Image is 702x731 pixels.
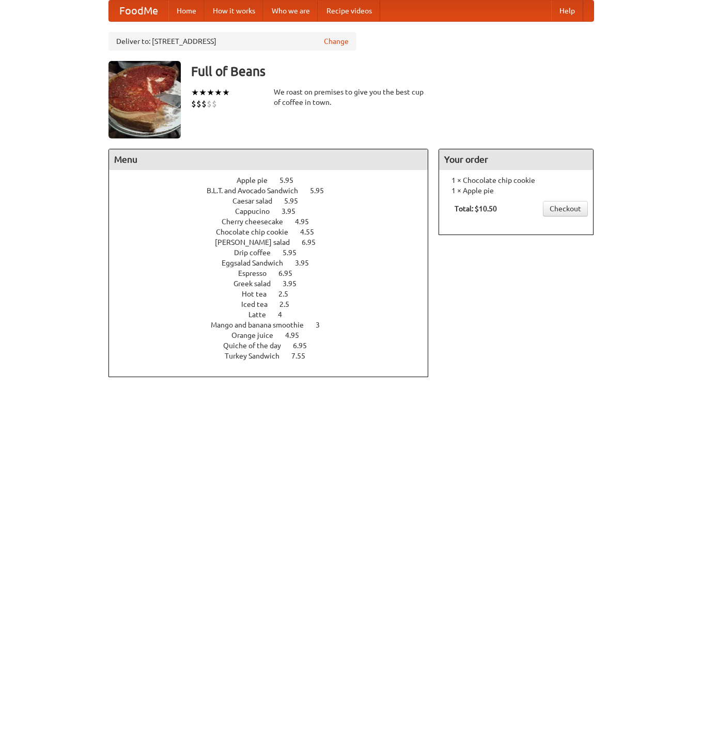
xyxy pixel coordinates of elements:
[207,98,212,110] li: $
[196,98,201,110] li: $
[241,300,278,308] span: Iced tea
[263,1,318,21] a: Who we are
[300,228,324,236] span: 4.55
[234,248,316,257] a: Drip coffee 5.95
[231,331,318,339] a: Orange juice 4.95
[237,176,313,184] a: Apple pie 5.95
[234,248,281,257] span: Drip coffee
[222,259,328,267] a: Eggsalad Sandwich 3.95
[283,279,307,288] span: 3.95
[316,321,330,329] span: 3
[201,98,207,110] li: $
[248,310,276,319] span: Latte
[207,186,308,195] span: B.L.T. and Avocado Sandwich
[237,176,278,184] span: Apple pie
[242,290,307,298] a: Hot tea 2.5
[248,310,301,319] a: Latte 4
[310,186,334,195] span: 5.95
[222,217,293,226] span: Cherry cheesecake
[302,238,326,246] span: 6.95
[238,269,311,277] a: Espresso 6.95
[212,98,217,110] li: $
[214,87,222,98] li: ★
[284,197,308,205] span: 5.95
[295,217,319,226] span: 4.95
[278,290,299,298] span: 2.5
[207,186,343,195] a: B.L.T. and Avocado Sandwich 5.95
[215,238,335,246] a: [PERSON_NAME] salad 6.95
[278,310,292,319] span: 4
[223,341,326,350] a: Quiche of the day 6.95
[211,321,339,329] a: Mango and banana smoothie 3
[216,228,299,236] span: Chocolate chip cookie
[282,207,306,215] span: 3.95
[225,352,324,360] a: Turkey Sandwich 7.55
[455,205,497,213] b: Total: $10.50
[211,321,314,329] span: Mango and banana smoothie
[551,1,583,21] a: Help
[109,149,428,170] h4: Menu
[295,259,319,267] span: 3.95
[108,32,356,51] div: Deliver to: [STREET_ADDRESS]
[215,238,300,246] span: [PERSON_NAME] salad
[274,87,429,107] div: We roast on premises to give you the best cup of coffee in town.
[191,61,594,82] h3: Full of Beans
[232,197,317,205] a: Caesar salad 5.95
[278,269,303,277] span: 6.95
[222,87,230,98] li: ★
[207,87,214,98] li: ★
[225,352,290,360] span: Turkey Sandwich
[318,1,380,21] a: Recipe videos
[205,1,263,21] a: How it works
[168,1,205,21] a: Home
[279,300,300,308] span: 2.5
[543,201,588,216] a: Checkout
[293,341,317,350] span: 6.95
[232,197,283,205] span: Caesar salad
[241,300,308,308] a: Iced tea 2.5
[439,149,593,170] h4: Your order
[238,269,277,277] span: Espresso
[235,207,315,215] a: Cappucino 3.95
[444,175,588,185] li: 1 × Chocolate chip cookie
[283,248,307,257] span: 5.95
[191,87,199,98] li: ★
[231,331,284,339] span: Orange juice
[222,259,293,267] span: Eggsalad Sandwich
[191,98,196,110] li: $
[279,176,304,184] span: 5.95
[108,61,181,138] img: angular.jpg
[291,352,316,360] span: 7.55
[233,279,281,288] span: Greek salad
[109,1,168,21] a: FoodMe
[223,341,291,350] span: Quiche of the day
[242,290,277,298] span: Hot tea
[222,217,328,226] a: Cherry cheesecake 4.95
[285,331,309,339] span: 4.95
[444,185,588,196] li: 1 × Apple pie
[199,87,207,98] li: ★
[235,207,280,215] span: Cappucino
[324,36,349,46] a: Change
[216,228,333,236] a: Chocolate chip cookie 4.55
[233,279,316,288] a: Greek salad 3.95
